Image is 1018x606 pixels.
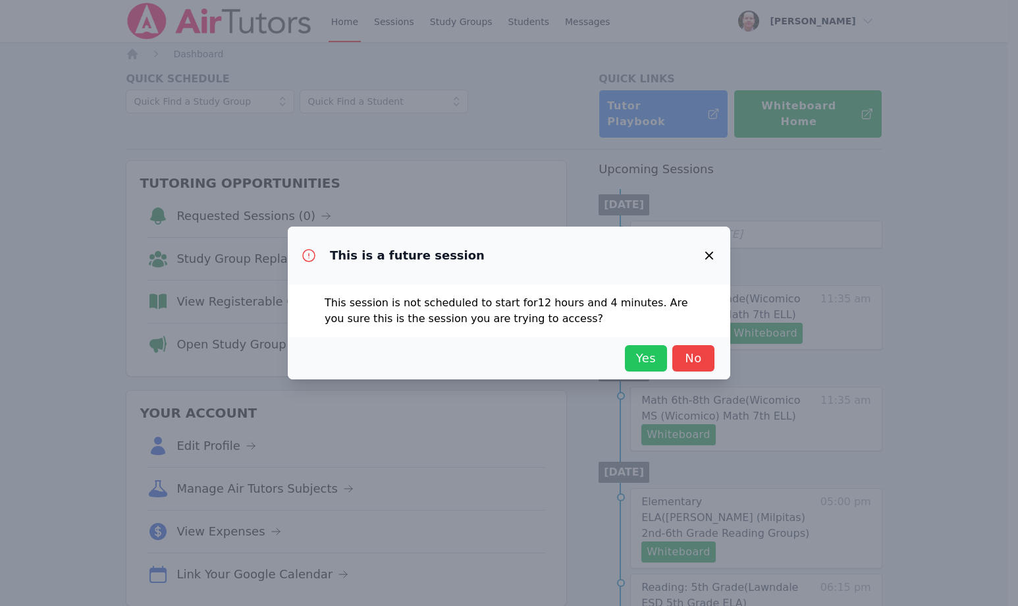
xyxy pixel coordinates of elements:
[330,248,485,263] h3: This is a future session
[625,345,667,372] button: Yes
[679,349,708,368] span: No
[672,345,714,372] button: No
[325,295,693,327] p: This session is not scheduled to start for 12 hours and 4 minutes . Are you sure this is the sess...
[631,349,660,368] span: Yes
